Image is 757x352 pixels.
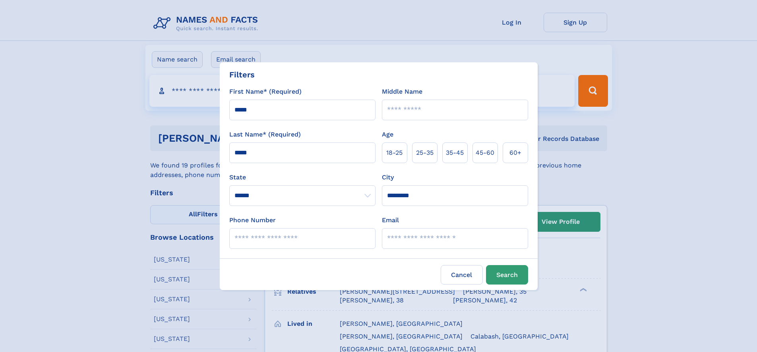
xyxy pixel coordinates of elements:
[476,148,494,158] span: 45‑60
[486,265,528,285] button: Search
[229,130,301,139] label: Last Name* (Required)
[446,148,464,158] span: 35‑45
[382,130,393,139] label: Age
[229,215,276,225] label: Phone Number
[386,148,403,158] span: 18‑25
[229,173,376,182] label: State
[382,173,394,182] label: City
[229,69,255,81] div: Filters
[441,265,483,285] label: Cancel
[382,215,399,225] label: Email
[229,87,302,96] label: First Name* (Required)
[509,148,521,158] span: 60+
[416,148,434,158] span: 25‑35
[382,87,422,96] label: Middle Name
